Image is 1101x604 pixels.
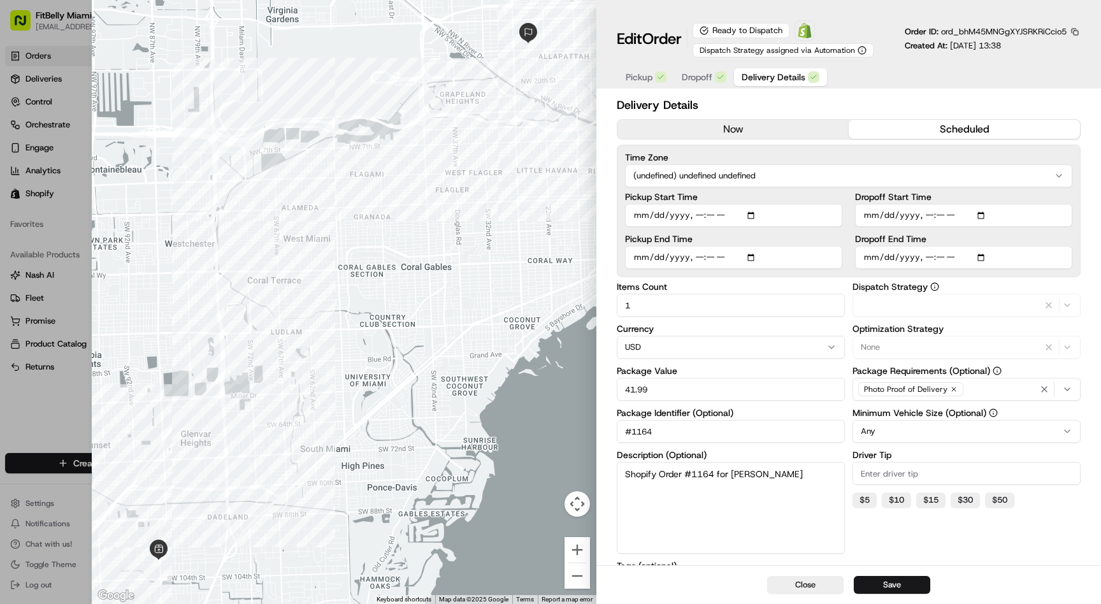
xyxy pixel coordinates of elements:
[693,43,874,57] button: Dispatch Strategy assigned via Automation
[183,198,209,208] span: [DATE]
[625,153,1072,162] label: Time Zone
[13,122,36,145] img: 1736555255976-a54dd68f-1ca7-489b-9aae-adbdc363a1c4
[617,294,845,317] input: Enter items count
[40,198,173,208] span: [DEMOGRAPHIC_DATA][PERSON_NAME]
[13,286,23,296] div: 📗
[617,120,849,139] button: now
[565,491,590,517] button: Map camera controls
[854,576,930,594] button: Save
[625,234,842,243] label: Pickup End Time
[951,493,980,508] button: $30
[617,324,845,333] label: Currency
[853,493,877,508] button: $5
[617,29,682,49] h1: Edit
[565,537,590,563] button: Zoom in
[617,408,845,417] label: Package Identifier (Optional)
[108,286,118,296] div: 💻
[617,462,845,554] textarea: Shopify Order #1164 for [PERSON_NAME]
[120,285,205,298] span: API Documentation
[855,234,1072,243] label: Dropoff End Time
[127,316,154,326] span: Pylon
[617,450,845,459] label: Description (Optional)
[905,26,1067,38] p: Order ID:
[13,220,33,245] img: Wisdom Oko
[617,420,845,443] input: Enter package identifier
[853,408,1081,417] label: Minimum Vehicle Size (Optional)
[700,45,855,55] span: Dispatch Strategy assigned via Automation
[642,29,682,49] span: Order
[95,587,137,604] a: Open this area in Google Maps (opens a new window)
[198,163,232,178] button: See all
[25,233,36,243] img: 1736555255976-a54dd68f-1ca7-489b-9aae-adbdc363a1c4
[617,282,845,291] label: Items Count
[853,378,1081,401] button: Photo Proof of Delivery
[57,134,175,145] div: We're available if you need us!
[905,40,1001,52] p: Created At:
[795,20,815,41] a: Shopify
[625,192,842,201] label: Pickup Start Time
[916,493,946,508] button: $15
[542,596,593,603] a: Report a map error
[849,120,1080,139] button: scheduled
[13,51,232,71] p: Welcome 👋
[617,561,845,570] label: Tags (optional)
[13,13,38,38] img: Nash
[617,96,1081,114] h2: Delivery Details
[864,384,947,394] span: Photo Proof of Delivery
[682,71,712,83] span: Dropoff
[693,23,789,38] div: Ready to Dispatch
[95,587,137,604] img: Google
[90,315,154,326] a: Powered byPylon
[103,280,210,303] a: 💻API Documentation
[882,493,911,508] button: $10
[27,122,50,145] img: 8016278978528_b943e370aa5ada12b00a_72.png
[930,282,939,291] button: Dispatch Strategy
[941,26,1067,37] span: ord_bhM45MNGgXYJSRKRiCcio5
[138,232,143,242] span: •
[950,40,1001,51] span: [DATE] 13:38
[377,595,431,604] button: Keyboard shortcuts
[617,366,845,375] label: Package Value
[853,462,1081,485] input: Enter driver tip
[855,192,1072,201] label: Dropoff Start Time
[25,285,97,298] span: Knowledge Base
[217,126,232,141] button: Start new chat
[797,23,812,38] img: Shopify
[626,71,652,83] span: Pickup
[742,71,805,83] span: Delivery Details
[617,378,845,401] input: Enter package value
[853,366,1081,375] label: Package Requirements (Optional)
[853,450,1081,459] label: Driver Tip
[767,576,844,594] button: Close
[40,232,136,242] span: Wisdom [PERSON_NAME]
[33,82,229,96] input: Got a question? Start typing here...
[439,596,508,603] span: Map data ©2025 Google
[565,563,590,589] button: Zoom out
[989,408,998,417] button: Minimum Vehicle Size (Optional)
[985,493,1014,508] button: $50
[145,232,171,242] span: [DATE]
[176,198,180,208] span: •
[853,282,1081,291] label: Dispatch Strategy
[13,166,85,176] div: Past conversations
[13,185,33,206] img: Jesus Salinas
[8,280,103,303] a: 📗Knowledge Base
[993,366,1002,375] button: Package Requirements (Optional)
[57,122,209,134] div: Start new chat
[516,596,534,603] a: Terms (opens in new tab)
[853,324,1081,333] label: Optimization Strategy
